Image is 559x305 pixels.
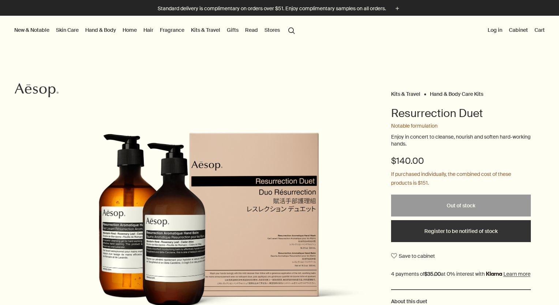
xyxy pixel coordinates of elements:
[190,25,222,35] a: Kits & Travel
[225,25,240,35] a: Gifts
[391,249,435,263] button: Save to cabinet
[142,25,155,35] a: Hair
[391,155,424,167] span: $140.00
[507,25,529,35] a: Cabinet
[158,25,186,35] a: Fragrance
[84,25,117,35] a: Hand & Body
[391,106,531,121] h1: Resurrection Duet
[13,16,298,45] nav: primary
[391,195,531,216] button: Out of stock - $140.00
[285,23,298,37] button: Open search
[263,25,281,35] button: Stores
[486,25,504,35] button: Log in
[158,5,386,12] p: Standard delivery is complimentary on orders over $51. Enjoy complimentary samples on all orders.
[13,25,51,35] button: New & Notable
[244,25,259,35] a: Read
[391,133,531,148] p: Enjoy in concert to cleanse, nourish and soften hard-working hands.
[13,81,60,101] a: Aesop
[121,25,138,35] a: Home
[55,25,80,35] a: Skin Care
[158,4,401,13] button: Standard delivery is complimentary on orders over $51. Enjoy complimentary samples on all orders.
[391,91,420,94] a: Kits & Travel
[391,220,531,242] button: Register to be notified of stock
[391,170,531,188] p: If purchased individually, the combined cost of these products is $151.
[486,16,546,45] nav: supplementary
[430,91,483,94] a: Hand & Body Care Kits
[15,83,59,98] svg: Aesop
[533,25,546,35] button: Cart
